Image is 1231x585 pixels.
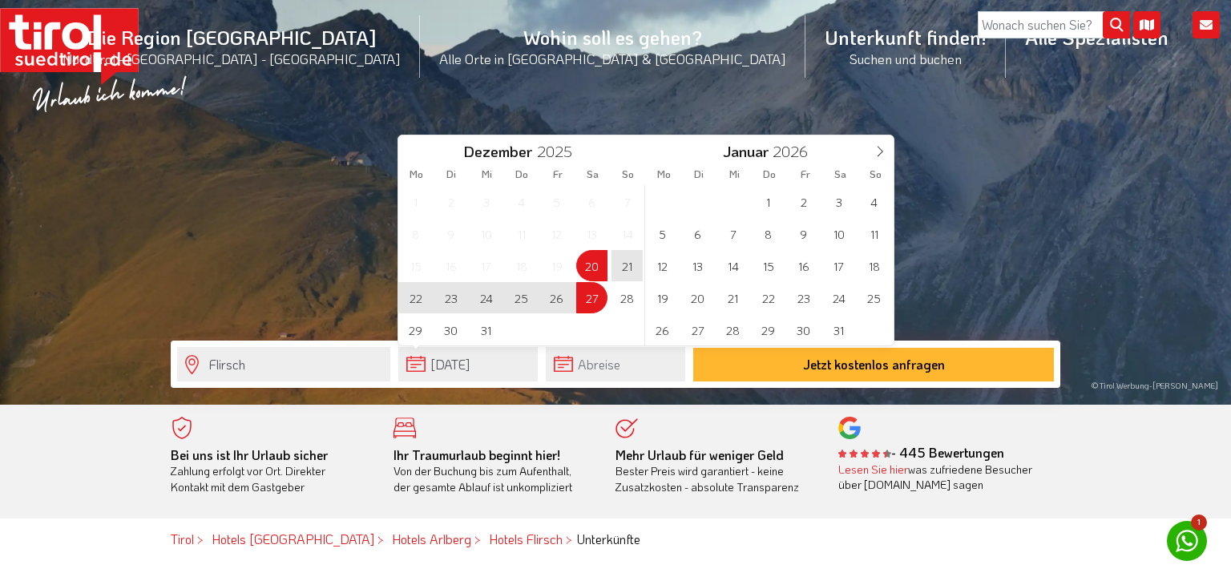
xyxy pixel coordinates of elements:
b: Bei uns ist Ihr Urlaub sicher [171,446,328,463]
span: Dezember 17, 2025 [470,250,502,281]
span: Do [504,169,539,180]
i: Kontakt [1193,11,1220,38]
a: Hotels Flirsch [489,531,563,547]
span: Dezember 9, 2025 [435,218,466,249]
span: Dezember 23, 2025 [435,282,466,313]
b: Ihr Traumurlaub beginnt hier! [394,446,560,463]
a: Die Region [GEOGRAPHIC_DATA]Nordtirol - [GEOGRAPHIC_DATA] - [GEOGRAPHIC_DATA] [43,7,420,85]
span: Do [752,169,787,180]
span: Januar 30, 2026 [788,314,819,345]
span: Dezember 1, 2025 [400,186,431,217]
span: Mo [646,169,681,180]
a: Hotels [GEOGRAPHIC_DATA] [212,531,374,547]
span: Januar 25, 2026 [858,282,890,313]
span: Januar 12, 2026 [647,250,678,281]
span: Januar 28, 2026 [717,314,749,345]
input: Wo soll's hingehen? [177,347,390,381]
span: Januar 29, 2026 [753,314,784,345]
span: Dezember 27, 2025 [576,282,607,313]
span: Sa [575,169,611,180]
input: Anreise [398,347,538,381]
span: Mi [716,169,752,180]
span: Di [434,169,469,180]
span: Dezember [463,144,532,159]
span: Januar 19, 2026 [647,282,678,313]
span: Di [681,169,716,180]
span: Dezember 11, 2025 [506,218,537,249]
span: Januar 24, 2026 [823,282,854,313]
span: Dezember 8, 2025 [400,218,431,249]
span: Januar 15, 2026 [753,250,784,281]
span: Dezember 29, 2025 [400,314,431,345]
span: Januar 1, 2026 [753,186,784,217]
span: Januar 17, 2026 [823,250,854,281]
span: Dezember 3, 2025 [470,186,502,217]
span: Dezember 21, 2025 [611,250,643,281]
span: 1 [1191,514,1207,531]
span: Dezember 22, 2025 [400,282,431,313]
span: Januar 14, 2026 [717,250,749,281]
span: Mi [469,169,504,180]
i: Karte öffnen [1133,11,1160,38]
div: Zahlung erfolgt vor Ort. Direkter Kontakt mit dem Gastgeber [171,447,369,495]
span: Januar 20, 2026 [682,282,713,313]
a: Wohin soll es gehen?Alle Orte in [GEOGRAPHIC_DATA] & [GEOGRAPHIC_DATA] [420,7,805,85]
span: Dezember 7, 2025 [611,186,643,217]
span: Dezember 4, 2025 [506,186,537,217]
span: Januar 3, 2026 [823,186,854,217]
a: Tirol [171,531,194,547]
span: Januar 8, 2026 [753,218,784,249]
span: Dezember 25, 2025 [506,282,537,313]
div: Von der Buchung bis zum Aufenthalt, der gesamte Ablauf ist unkompliziert [394,447,592,495]
small: Nordtirol - [GEOGRAPHIC_DATA] - [GEOGRAPHIC_DATA] [63,50,401,67]
div: was zufriedene Besucher über [DOMAIN_NAME] sagen [838,462,1037,493]
h1: Urlaub in Flirsch [171,264,1060,309]
small: Suchen und buchen [825,50,987,67]
span: Januar 22, 2026 [753,282,784,313]
span: Januar 7, 2026 [717,218,749,249]
a: Lesen Sie hier [838,462,908,477]
span: Dezember 12, 2025 [541,218,572,249]
span: Dezember 18, 2025 [506,250,537,281]
button: Jetzt kostenlos anfragen [693,348,1054,381]
span: Dezember 19, 2025 [541,250,572,281]
input: Year [532,141,585,161]
a: Hotels Arlberg [392,531,471,547]
span: So [611,169,646,180]
span: Januar 2, 2026 [788,186,819,217]
span: Dezember 15, 2025 [400,250,431,281]
span: Januar 16, 2026 [788,250,819,281]
span: Fr [540,169,575,180]
span: Januar 31, 2026 [823,314,854,345]
span: Januar 5, 2026 [647,218,678,249]
span: Dezember 14, 2025 [611,218,643,249]
span: Fr [788,169,823,180]
span: Dezember 2, 2025 [435,186,466,217]
span: Dezember 26, 2025 [541,282,572,313]
span: Januar 9, 2026 [788,218,819,249]
span: Dezember 24, 2025 [470,282,502,313]
span: Januar 13, 2026 [682,250,713,281]
span: Januar 27, 2026 [682,314,713,345]
span: Januar 23, 2026 [788,282,819,313]
span: Dezember 30, 2025 [435,314,466,345]
b: Mehr Urlaub für weniger Geld [615,446,784,463]
span: Sa [823,169,858,180]
span: Januar [723,144,769,159]
small: Alle Orte in [GEOGRAPHIC_DATA] & [GEOGRAPHIC_DATA] [439,50,786,67]
span: Januar 18, 2026 [858,250,890,281]
span: Dezember 10, 2025 [470,218,502,249]
span: Dezember 31, 2025 [470,314,502,345]
span: Januar 11, 2026 [858,218,890,249]
span: Mo [398,169,434,180]
a: Unterkunft finden!Suchen und buchen [805,7,1006,85]
span: Januar 10, 2026 [823,218,854,249]
span: So [858,169,894,180]
span: Januar 6, 2026 [682,218,713,249]
span: Dezember 13, 2025 [576,218,607,249]
span: Dezember 16, 2025 [435,250,466,281]
span: Januar 26, 2026 [647,314,678,345]
span: Januar 4, 2026 [858,186,890,217]
a: Alle Spezialisten [1006,7,1188,67]
li: Unterkünfte [571,531,640,548]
